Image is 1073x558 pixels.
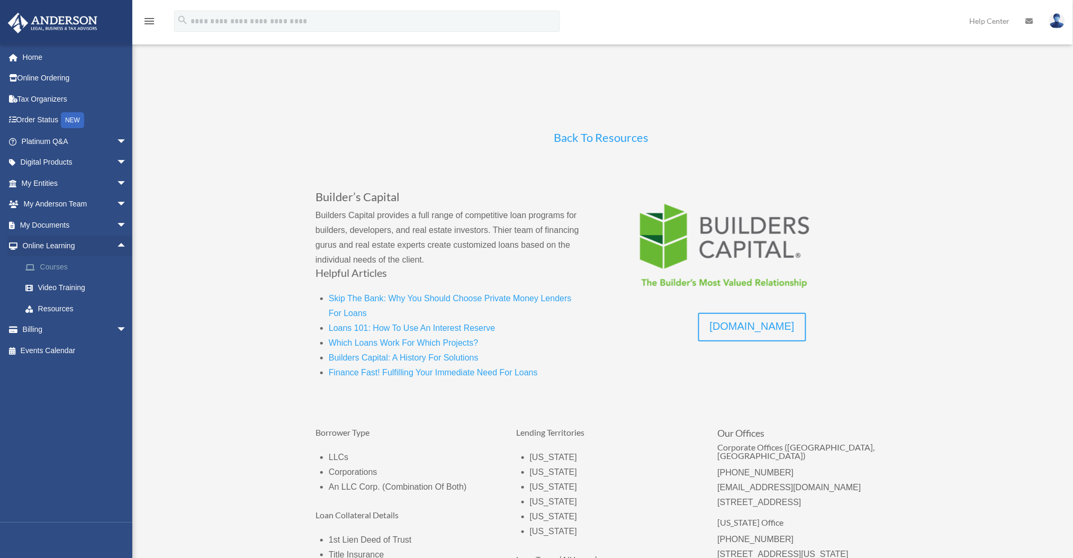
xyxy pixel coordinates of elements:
[7,110,143,131] a: Order StatusNEW
[718,465,887,518] p: [PHONE_NUMBER] [EMAIL_ADDRESS][DOMAIN_NAME] [STREET_ADDRESS]
[177,14,188,26] i: search
[517,428,686,442] h5: Lending Territories
[329,480,485,494] li: An LLC Corp. (Combination Of Both)
[329,353,479,367] a: Builders Capital: A History For Solutions
[116,214,138,236] span: arrow_drop_down
[61,112,84,128] div: NEW
[5,13,101,33] img: Anderson Advisors Platinum Portal
[329,533,485,547] li: 1st Lien Deed of Trust
[698,313,806,341] a: [DOMAIN_NAME]
[15,256,143,277] a: Courses
[718,443,887,465] h5: Corporate Offices ([GEOGRAPHIC_DATA], [GEOGRAPHIC_DATA])
[7,88,143,110] a: Tax Organizers
[329,338,478,353] a: Which Loans Work For Which Projects?
[7,47,143,68] a: Home
[7,173,143,194] a: My Entitiesarrow_drop_down
[7,194,143,215] a: My Anderson Teamarrow_drop_down
[15,298,143,319] a: Resources
[7,68,143,89] a: Online Ordering
[530,509,686,524] li: [US_STATE]
[116,173,138,194] span: arrow_drop_down
[7,214,143,236] a: My Documentsarrow_drop_down
[116,152,138,174] span: arrow_drop_down
[530,465,686,480] li: [US_STATE]
[530,480,686,494] li: [US_STATE]
[329,450,485,465] li: LLCs
[7,340,143,361] a: Events Calendar
[7,319,143,340] a: Billingarrow_drop_down
[143,19,156,28] a: menu
[315,208,585,267] p: Builders Capital provides a full range of competitive loan programs for builders, developers, and...
[15,277,143,299] a: Video Training
[116,194,138,215] span: arrow_drop_down
[116,236,138,257] span: arrow_drop_up
[315,191,585,208] h3: Builder’s Capital
[718,518,887,532] h5: [US_STATE] Office
[116,319,138,341] span: arrow_drop_down
[530,494,686,509] li: [US_STATE]
[116,131,138,152] span: arrow_drop_down
[315,267,585,283] h4: Helpful Articles
[329,294,572,323] a: Skip The Bank: Why You Should Choose Private Money Lenders For Loans
[718,428,887,443] h4: Our Offices
[617,191,829,297] img: logo-builderscapital
[530,450,686,465] li: [US_STATE]
[329,323,495,338] a: Loans 101: How To Use An Interest Reserve
[315,511,485,525] h5: Loan Collateral Details
[329,368,538,382] a: Finance Fast! Fulfilling Your Immediate Need For Loans
[315,428,485,442] h5: Borrower Type
[329,465,485,480] li: Corporations
[1049,13,1065,29] img: User Pic
[530,524,686,539] li: [US_STATE]
[7,236,143,257] a: Online Learningarrow_drop_up
[143,15,156,28] i: menu
[7,131,143,152] a: Platinum Q&Aarrow_drop_down
[554,130,649,150] a: Back To Resources
[7,152,143,173] a: Digital Productsarrow_drop_down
